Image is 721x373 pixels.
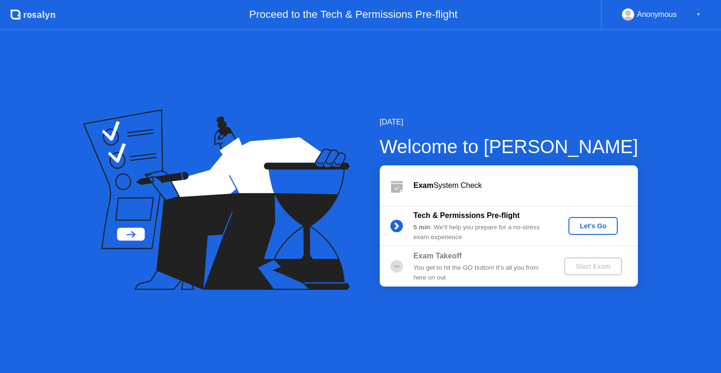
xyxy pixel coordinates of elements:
b: Tech & Permissions Pre-flight [414,211,520,219]
b: Exam Takeoff [414,252,462,260]
b: Exam [414,181,434,189]
button: Let's Go [568,217,618,235]
div: Let's Go [572,222,614,230]
div: You get to hit the GO button! It’s all you from here on out [414,263,549,282]
b: 5 min [414,224,430,231]
div: Anonymous [637,8,677,21]
div: : We’ll help you prepare for a no-stress exam experience [414,223,549,242]
div: Welcome to [PERSON_NAME] [380,132,638,161]
div: Start Exam [568,263,618,270]
div: [DATE] [380,117,638,128]
div: ▼ [696,8,701,21]
div: System Check [414,180,638,191]
button: Start Exam [564,257,622,275]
